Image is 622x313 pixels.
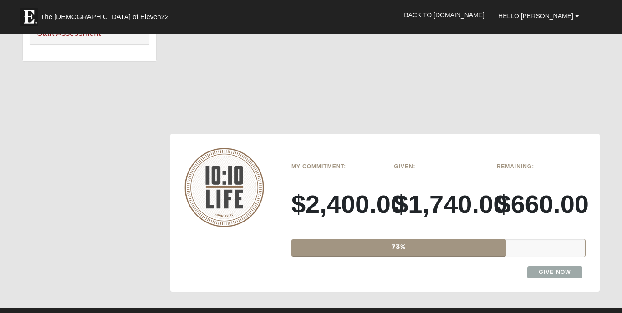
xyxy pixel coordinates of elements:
h3: $660.00 [497,189,586,219]
a: The [DEMOGRAPHIC_DATA] of Eleven22 [15,3,198,26]
a: Give Now [527,266,582,278]
h3: $2,400.00 [291,189,380,219]
img: 10-10-Life-logo-round-no-scripture.png [184,148,264,227]
span: The [DEMOGRAPHIC_DATA] of Eleven22 [41,12,168,21]
h6: Remaining: [497,163,586,170]
a: Hello [PERSON_NAME] [491,5,586,27]
h3: $1,740.00 [394,189,483,219]
img: Eleven22 logo [20,8,38,26]
a: Back to [DOMAIN_NAME] [397,4,491,26]
span: Hello [PERSON_NAME] [498,12,573,20]
h6: Given: [394,163,483,170]
div: 73% [292,239,506,257]
h6: My Commitment: [291,163,380,170]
